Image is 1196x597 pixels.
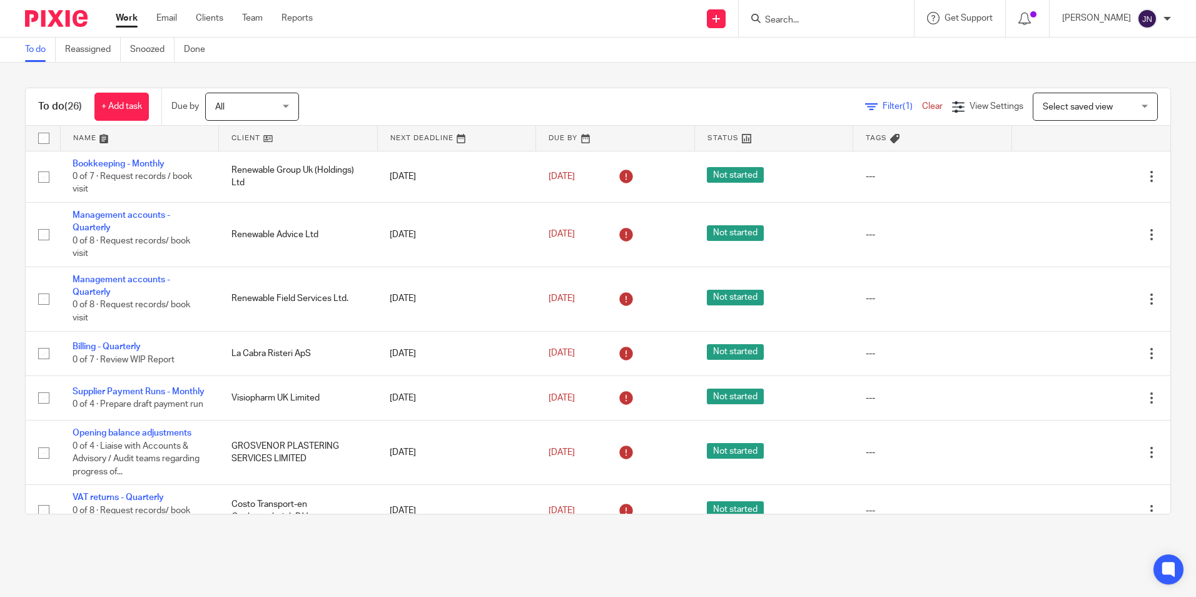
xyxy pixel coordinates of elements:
[883,102,922,111] span: Filter
[922,102,943,111] a: Clear
[281,12,313,24] a: Reports
[242,12,263,24] a: Team
[707,344,764,360] span: Not started
[73,355,175,364] span: 0 of 7 · Review WIP Report
[64,101,82,111] span: (26)
[73,442,200,476] span: 0 of 4 · Liaise with Accounts & Advisory / Audit teams regarding progress of...
[764,15,876,26] input: Search
[219,375,378,420] td: Visiopharm UK Limited
[73,400,203,409] span: 0 of 4 · Prepare draft payment run
[707,290,764,305] span: Not started
[184,38,215,62] a: Done
[1062,12,1131,24] p: [PERSON_NAME]
[377,375,536,420] td: [DATE]
[866,392,1000,404] div: ---
[970,102,1023,111] span: View Settings
[73,493,164,502] a: VAT returns - Quarterly
[866,228,1000,241] div: ---
[116,12,138,24] a: Work
[73,301,190,323] span: 0 of 8 · Request records/ book visit
[549,172,575,181] span: [DATE]
[25,10,88,27] img: Pixie
[866,135,887,141] span: Tags
[196,12,223,24] a: Clients
[549,230,575,239] span: [DATE]
[707,167,764,183] span: Not started
[73,275,170,297] a: Management accounts - Quarterly
[219,421,378,485] td: GROSVENOR PLASTERING SERVICES LIMITED
[73,506,190,528] span: 0 of 8 · Request records/ book visit
[219,331,378,375] td: La Cabra Risteri ApS
[73,429,191,437] a: Opening balance adjustments
[707,501,764,517] span: Not started
[156,12,177,24] a: Email
[945,14,993,23] span: Get Support
[219,485,378,536] td: Costo Transport-en Opslagtechniek B.V
[707,225,764,241] span: Not started
[1043,103,1113,111] span: Select saved view
[377,485,536,536] td: [DATE]
[866,170,1000,183] div: ---
[73,237,190,258] span: 0 of 8 · Request records/ book visit
[549,506,575,515] span: [DATE]
[130,38,175,62] a: Snoozed
[215,103,225,111] span: All
[377,421,536,485] td: [DATE]
[171,100,199,113] p: Due by
[73,387,205,396] a: Supplier Payment Runs - Monthly
[377,151,536,202] td: [DATE]
[866,292,1000,305] div: ---
[219,151,378,202] td: Renewable Group Uk (Holdings) Ltd
[219,202,378,267] td: Renewable Advice Ltd
[707,443,764,459] span: Not started
[1137,9,1157,29] img: svg%3E
[549,394,575,402] span: [DATE]
[25,38,56,62] a: To do
[73,160,165,168] a: Bookkeeping - Monthly
[549,349,575,358] span: [DATE]
[377,331,536,375] td: [DATE]
[866,504,1000,517] div: ---
[549,294,575,303] span: [DATE]
[73,342,141,351] a: Billing - Quarterly
[73,211,170,232] a: Management accounts - Quarterly
[94,93,149,121] a: + Add task
[377,267,536,331] td: [DATE]
[903,102,913,111] span: (1)
[65,38,121,62] a: Reassigned
[866,347,1000,360] div: ---
[707,389,764,404] span: Not started
[219,267,378,331] td: Renewable Field Services Ltd.
[38,100,82,113] h1: To do
[377,202,536,267] td: [DATE]
[549,448,575,457] span: [DATE]
[866,446,1000,459] div: ---
[73,172,192,194] span: 0 of 7 · Request records / book visit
